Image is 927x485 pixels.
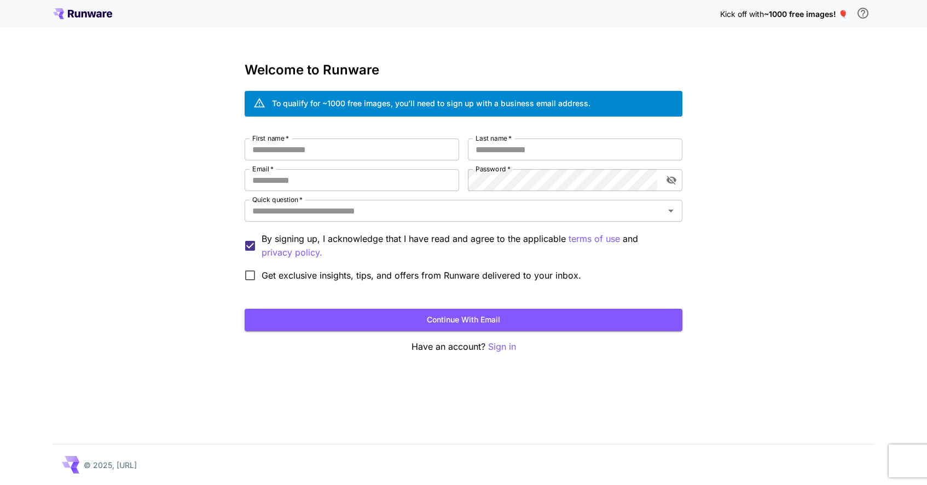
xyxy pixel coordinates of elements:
p: © 2025, [URL] [84,459,137,471]
span: ~1000 free images! 🎈 [764,9,848,19]
label: Last name [476,134,512,143]
button: Continue with email [245,309,682,331]
label: Email [252,164,274,174]
p: privacy policy. [262,246,322,259]
button: By signing up, I acknowledge that I have read and agree to the applicable and privacy policy. [569,232,620,246]
p: By signing up, I acknowledge that I have read and agree to the applicable and [262,232,674,259]
button: Sign in [488,340,516,354]
label: Password [476,164,511,174]
label: Quick question [252,195,303,204]
span: Kick off with [720,9,764,19]
button: Open [663,203,679,218]
div: To qualify for ~1000 free images, you’ll need to sign up with a business email address. [272,97,590,109]
button: In order to qualify for free credit, you need to sign up with a business email address and click ... [852,2,874,24]
h3: Welcome to Runware [245,62,682,78]
p: terms of use [569,232,620,246]
label: First name [252,134,289,143]
button: By signing up, I acknowledge that I have read and agree to the applicable terms of use and [262,246,322,259]
button: toggle password visibility [662,170,681,190]
span: Get exclusive insights, tips, and offers from Runware delivered to your inbox. [262,269,581,282]
p: Have an account? [245,340,682,354]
